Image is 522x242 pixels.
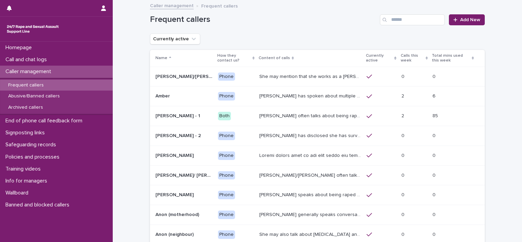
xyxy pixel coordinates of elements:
p: End of phone call feedback form [3,118,88,124]
p: Andrew shared that he has been raped and beaten by a group of men in or near his home twice withi... [259,151,362,159]
p: 0 [401,151,406,159]
div: Phone [218,191,235,199]
p: Frequent callers [3,82,49,88]
div: Phone [218,171,235,180]
p: [PERSON_NAME] - 2 [155,132,202,139]
p: Caller generally speaks conversationally about many different things in her life and rarely speak... [259,211,362,218]
button: Currently active [150,33,200,44]
p: Homepage [3,44,37,51]
input: Search [380,14,445,25]
p: 85 [432,112,439,119]
tr: Anon (motherhood)Anon (motherhood) Phone[PERSON_NAME] generally speaks conversationally about man... [150,205,485,225]
p: She may also talk about child sexual abuse and about currently being physically disabled. She has... [259,230,362,238]
tr: [PERSON_NAME] - 1[PERSON_NAME] - 1 Both[PERSON_NAME] often talks about being raped a night before... [150,106,485,126]
p: 2 [401,112,406,119]
p: Policies and processes [3,154,65,160]
div: Phone [218,72,235,81]
img: rhQMoQhaT3yELyF149Cw [5,22,60,36]
p: Content of calls [259,54,290,62]
p: 0 [401,230,406,238]
p: Total mins used this week [432,52,470,65]
p: Call and chat logs [3,56,52,63]
p: Anna/Emma often talks about being raped at gunpoint at the age of 13/14 by her ex-partner, aged 1... [259,171,362,178]
p: How they contact us? [217,52,251,65]
a: Caller management [150,1,194,9]
tr: [PERSON_NAME] - 2[PERSON_NAME] - 2 Phone[PERSON_NAME] has disclosed she has survived two rapes, o... [150,126,485,146]
p: Currently active [366,52,393,65]
div: Phone [218,132,235,140]
p: 0 [432,72,437,80]
p: [PERSON_NAME] [155,191,195,198]
p: Amy has disclosed she has survived two rapes, one in the UK and the other in Australia in 2013. S... [259,132,362,139]
p: Wallboard [3,190,34,196]
p: [PERSON_NAME]/ [PERSON_NAME] [155,171,214,178]
p: Training videos [3,166,46,172]
tr: [PERSON_NAME]/ [PERSON_NAME][PERSON_NAME]/ [PERSON_NAME] Phone[PERSON_NAME]/[PERSON_NAME] often t... [150,165,485,185]
div: Phone [218,92,235,100]
p: Info for managers [3,178,53,184]
p: Anon (neighbour) [155,230,195,238]
tr: [PERSON_NAME][PERSON_NAME] PhoneLoremi dolors amet co adi elit seddo eiu tempor in u labor et dol... [150,146,485,165]
div: Both [218,112,231,120]
p: 0 [401,171,406,178]
div: Phone [218,211,235,219]
p: 2 [401,92,406,99]
p: Banned and blocked callers [3,202,75,208]
div: Phone [218,230,235,239]
span: Add New [460,17,480,22]
tr: AmberAmber Phone[PERSON_NAME] has spoken about multiple experiences of [MEDICAL_DATA]. [PERSON_NA... [150,86,485,106]
p: 0 [401,132,406,139]
p: Signposting links [3,130,50,136]
p: 6 [432,92,437,99]
p: 0 [432,230,437,238]
p: [PERSON_NAME] - 1 [155,112,202,119]
p: Caller management [3,68,57,75]
p: Amber [155,92,171,99]
p: Name [155,54,167,62]
p: 0 [432,191,437,198]
p: Frequent callers [201,2,238,9]
h1: Frequent callers [150,15,377,25]
p: 0 [432,171,437,178]
p: Safeguarding records [3,142,61,148]
p: 0 [432,132,437,139]
p: Calls this week [401,52,424,65]
p: 0 [432,151,437,159]
p: Archived callers [3,105,49,110]
p: 0 [401,191,406,198]
tr: [PERSON_NAME][PERSON_NAME] Phone[PERSON_NAME] speaks about being raped and abused by the police a... [150,185,485,205]
p: Amber has spoken about multiple experiences of sexual abuse. Amber told us she is now 18 (as of 0... [259,92,362,99]
p: 0 [432,211,437,218]
p: Anon (motherhood) [155,211,201,218]
p: [PERSON_NAME] [155,151,195,159]
tr: [PERSON_NAME]/[PERSON_NAME] (Anon/'I don't know'/'I can't remember')[PERSON_NAME]/[PERSON_NAME] (... [150,67,485,86]
div: Phone [218,151,235,160]
p: 0 [401,211,406,218]
p: Amy often talks about being raped a night before or 2 weeks ago or a month ago. She also makes re... [259,112,362,119]
p: Abusive/Banned callers [3,93,65,99]
p: Caller speaks about being raped and abused by the police and her ex-husband of 20 years. She has ... [259,191,362,198]
p: 0 [401,72,406,80]
p: She may mention that she works as a Nanny, looking after two children. Abbie / Emily has let us k... [259,72,362,80]
a: Add New [449,14,485,25]
p: Abbie/Emily (Anon/'I don't know'/'I can't remember') [155,72,214,80]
